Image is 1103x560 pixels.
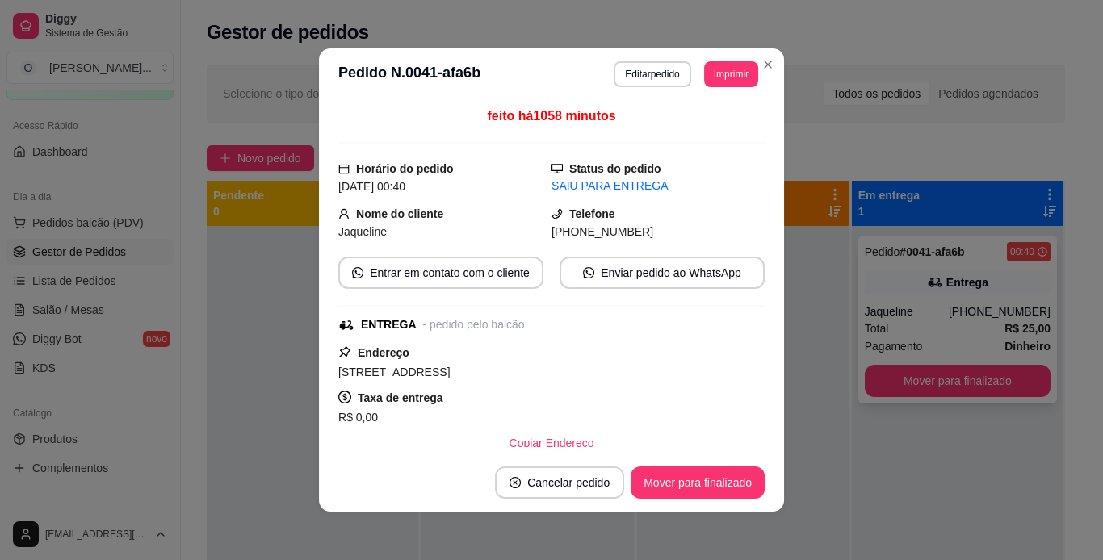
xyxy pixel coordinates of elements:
strong: Status do pedido [569,162,661,175]
button: whats-appEntrar em contato com o cliente [338,257,543,289]
span: desktop [551,163,563,174]
strong: Taxa de entrega [358,391,443,404]
span: [PHONE_NUMBER] [551,225,653,238]
div: - pedido pelo balcão [422,316,524,333]
button: whats-appEnviar pedido ao WhatsApp [560,257,765,289]
h3: Pedido N. 0041-afa6b [338,61,480,87]
button: Editarpedido [614,61,690,87]
span: close-circle [510,477,521,488]
strong: Endereço [358,346,409,359]
strong: Telefone [569,207,615,220]
strong: Horário do pedido [356,162,454,175]
span: [DATE] 00:40 [338,180,405,193]
div: SAIU PARA ENTREGA [551,178,765,194]
span: phone [551,208,563,219]
span: calendar [338,163,350,174]
span: user [338,208,350,219]
button: Mover para finalizado [631,466,765,499]
span: Jaqueline [338,225,387,238]
div: ENTREGA [361,316,416,333]
button: Copiar Endereço [496,427,606,459]
span: dollar [338,391,351,403]
span: whats-app [352,267,363,278]
span: feito há 1058 minutos [487,109,615,123]
button: Imprimir [704,61,758,87]
button: Close [755,52,781,77]
strong: Nome do cliente [356,207,443,220]
span: [STREET_ADDRESS] [338,366,450,378]
button: close-circleCancelar pedido [495,466,624,499]
span: whats-app [583,267,594,278]
span: pushpin [338,345,351,358]
span: R$ 0,00 [338,411,378,424]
